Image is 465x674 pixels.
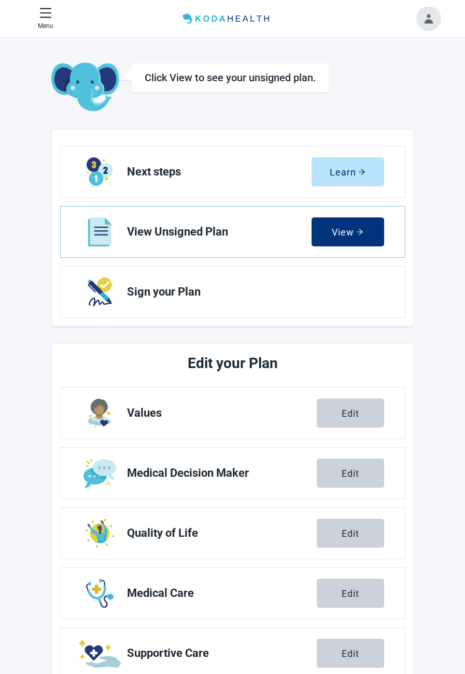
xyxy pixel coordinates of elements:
[127,166,312,178] span: Next steps
[127,407,317,419] span: Values
[61,146,405,197] a: Learn Next steps section
[358,168,365,175] span: arrow-right
[38,21,53,31] p: Menu
[312,157,384,186] button: Learnarrow-right
[61,207,405,257] a: View View Unsigned Plan section
[61,388,405,438] a: Edit Values section
[127,647,317,660] span: Supportive Care
[127,286,376,298] span: Sign your Plan
[416,6,441,31] button: Toggle account menu
[317,639,384,668] button: Edit
[61,568,405,619] a: Edit Medical Care section
[312,217,384,246] button: Viewarrow-right
[127,467,317,479] span: Medical Decision Maker
[342,468,359,478] div: Edit
[342,408,359,418] div: Edit
[99,352,367,375] h2: Edit your Plan
[342,588,359,598] div: Edit
[317,579,384,608] button: Edit
[61,508,405,559] a: Edit Quality of Life section
[317,519,384,548] button: Edit
[61,267,405,317] a: Next Sign your Plan section
[34,3,58,35] button: Close Menu
[317,399,384,428] button: Edit
[39,7,52,19] span: menu
[127,587,317,599] span: Medical Care
[127,527,317,539] span: Quality of Life
[356,228,363,236] span: arrow-right
[330,167,365,177] div: Learn
[51,63,119,112] img: Koda Elephant
[342,648,359,658] div: Edit
[127,226,312,238] span: View Unsigned Plan
[145,71,316,84] h1: Click View to see your unsigned plan.
[179,10,275,27] img: Koda Health
[317,459,384,488] button: Edit
[332,227,363,237] div: View
[342,528,359,538] div: Edit
[61,448,405,499] a: Edit Medical Decision Maker section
